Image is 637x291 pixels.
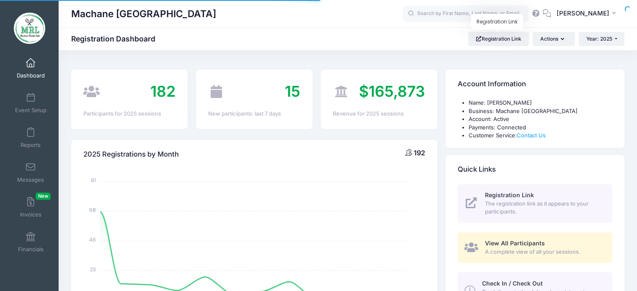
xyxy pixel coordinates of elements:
h4: Quick Links [458,157,496,181]
li: Account: Active [469,115,612,124]
span: New [36,193,51,200]
span: Reports [21,142,41,149]
div: New participants: last 7 days [208,110,300,118]
li: Payments: Connected [469,124,612,132]
h1: Machane [GEOGRAPHIC_DATA] [71,4,216,23]
span: $165,873 [359,82,425,100]
span: View All Participants [485,239,545,247]
a: Registration Link [468,32,529,46]
a: Registration Link The registration link as it appears to your participants. [458,184,612,223]
div: Participants for 2025 sessions [83,110,175,118]
a: View All Participants A complete view of all your sessions. [458,232,612,263]
span: Event Setup [15,107,46,114]
span: 182 [150,82,175,100]
span: 192 [414,149,425,157]
span: Financials [18,246,44,253]
button: [PERSON_NAME] [551,4,624,23]
span: Messages [17,176,44,183]
button: Actions [533,32,575,46]
a: Event Setup [11,88,51,118]
div: Revenue for 2025 sessions [333,110,425,118]
a: Reports [11,123,51,152]
h1: Registration Dashboard [71,34,162,43]
h4: Account Information [458,72,526,96]
span: The registration link as it appears to your participants. [485,200,603,216]
a: InvoicesNew [11,193,51,222]
span: Dashboard [17,72,45,79]
span: A complete view of all your sessions. [485,248,603,256]
div: Registration Link [471,14,523,30]
a: Messages [11,158,51,187]
h4: 2025 Registrations by Month [83,142,179,166]
tspan: 68 [90,206,96,214]
img: Machane Racket Lake [14,13,45,44]
a: Dashboard [11,54,51,83]
input: Search by First Name, Last Name, or Email... [403,5,529,22]
li: Business: Machane [GEOGRAPHIC_DATA] [469,107,612,116]
span: Invoices [20,211,41,218]
span: Check In / Check Out [482,280,543,287]
tspan: 23 [90,265,96,273]
span: 15 [285,82,300,100]
button: Year: 2025 [579,32,624,46]
a: Contact Us [517,132,546,139]
tspan: 91 [91,177,96,184]
tspan: 46 [90,236,96,243]
span: [PERSON_NAME] [557,9,609,18]
span: Registration Link [485,191,534,198]
a: Financials [11,227,51,257]
li: Name: [PERSON_NAME] [469,99,612,107]
span: Year: 2025 [586,36,612,42]
li: Customer Service: [469,131,612,140]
